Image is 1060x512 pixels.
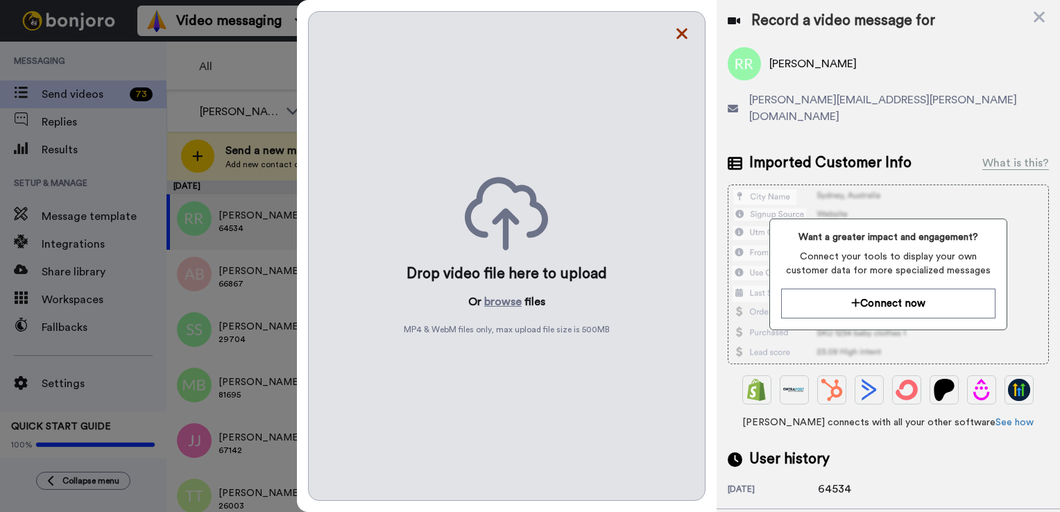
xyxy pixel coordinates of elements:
[982,155,1049,171] div: What is this?
[858,379,880,401] img: ActiveCampaign
[783,379,805,401] img: Ontraport
[746,379,768,401] img: Shopify
[1008,379,1030,401] img: GoHighLevel
[995,418,1034,427] a: See how
[781,289,995,318] button: Connect now
[781,250,995,278] span: Connect your tools to display your own customer data for more specialized messages
[971,379,993,401] img: Drip
[749,449,830,470] span: User history
[484,293,522,310] button: browse
[407,264,607,284] div: Drop video file here to upload
[749,153,912,173] span: Imported Customer Info
[781,230,995,244] span: Want a greater impact and engagement?
[404,324,610,335] span: MP4 & WebM files only, max upload file size is 500 MB
[818,481,887,497] div: 64534
[728,416,1049,429] span: [PERSON_NAME] connects with all your other software
[728,484,818,497] div: [DATE]
[821,379,843,401] img: Hubspot
[749,92,1049,125] span: [PERSON_NAME][EMAIL_ADDRESS][PERSON_NAME][DOMAIN_NAME]
[896,379,918,401] img: ConvertKit
[933,379,955,401] img: Patreon
[468,293,545,310] p: Or files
